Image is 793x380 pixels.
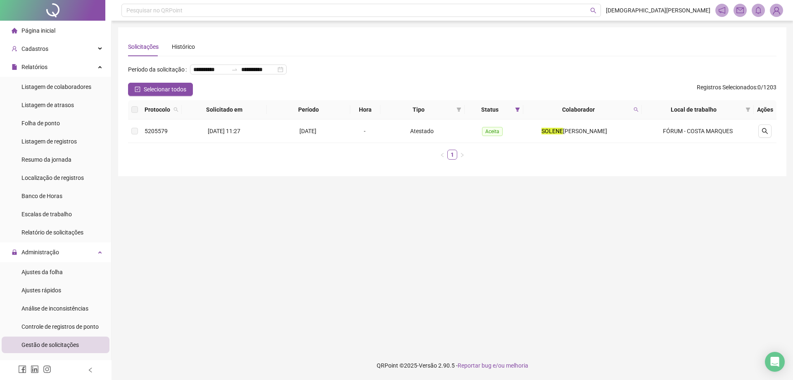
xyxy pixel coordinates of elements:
[21,342,79,348] span: Gestão de solicitações
[350,100,380,119] th: Hora
[21,360,52,366] span: Ocorrências
[437,150,447,160] button: left
[384,105,453,114] span: Tipo
[21,269,63,275] span: Ajustes da folha
[765,352,785,372] div: Open Intercom Messenger
[744,103,752,116] span: filter
[12,46,17,52] span: user-add
[21,27,55,34] span: Página inicial
[231,66,238,73] span: to
[455,103,463,116] span: filter
[21,229,83,236] span: Relatório de solicitações
[173,107,178,112] span: search
[267,100,351,119] th: Período
[770,4,783,17] img: 69351
[448,150,457,159] a: 1
[513,103,522,116] span: filter
[21,211,72,217] span: Escalas de trabalho
[718,7,726,14] span: notification
[21,249,59,256] span: Administração
[757,105,773,114] div: Ações
[460,153,465,158] span: right
[145,128,168,134] span: 5205579
[21,287,61,294] span: Ajustes rápidos
[88,367,93,373] span: left
[21,102,74,108] span: Listagem de atrasos
[31,365,39,373] span: linkedin
[21,156,71,163] span: Resumo da jornada
[172,103,180,116] span: search
[299,128,316,134] span: [DATE]
[762,128,768,134] span: search
[590,7,596,14] span: search
[12,64,17,70] span: file
[21,138,77,145] span: Listagem de registros
[563,128,607,134] span: [PERSON_NAME]
[182,100,267,119] th: Solicitado em
[172,42,195,51] div: Histórico
[634,107,639,112] span: search
[440,153,445,158] span: left
[746,107,750,112] span: filter
[21,323,99,330] span: Controle de registros de ponto
[755,7,762,14] span: bell
[458,362,528,369] span: Reportar bug e/ou melhoria
[21,84,91,90] span: Listagem de colaboradores
[364,128,366,134] span: -
[128,83,193,96] button: Selecionar todos
[437,150,447,160] li: Página anterior
[135,86,140,92] span: check-square
[457,150,467,160] button: right
[456,107,461,112] span: filter
[642,119,754,143] td: FÓRUM - COSTA MARQUES
[12,249,17,255] span: lock
[515,107,520,112] span: filter
[697,84,756,91] span: Registros Selecionados
[410,128,434,134] span: Atestado
[128,42,159,51] div: Solicitações
[21,45,48,52] span: Cadastros
[645,105,742,114] span: Local de trabalho
[12,28,17,33] span: home
[527,105,630,114] span: Colaborador
[43,365,51,373] span: instagram
[697,83,776,96] span: : 0 / 1203
[128,63,190,76] label: Período da solicitação
[21,193,62,199] span: Banco de Horas
[144,85,186,94] span: Selecionar todos
[447,150,457,160] li: 1
[21,120,60,127] span: Folha de ponto
[208,128,240,134] span: [DATE] 11:27
[606,6,710,15] span: [DEMOGRAPHIC_DATA][PERSON_NAME]
[482,127,503,136] span: Aceita
[632,103,640,116] span: search
[457,150,467,160] li: Próxima página
[112,351,793,380] footer: QRPoint © 2025 - 2.90.5 -
[541,128,563,134] mark: SOLENE
[21,64,47,70] span: Relatórios
[18,365,26,373] span: facebook
[21,305,88,312] span: Análise de inconsistências
[736,7,744,14] span: mail
[231,66,238,73] span: swap-right
[468,105,512,114] span: Status
[145,105,170,114] span: Protocolo
[21,174,84,181] span: Localização de registros
[419,362,437,369] span: Versão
